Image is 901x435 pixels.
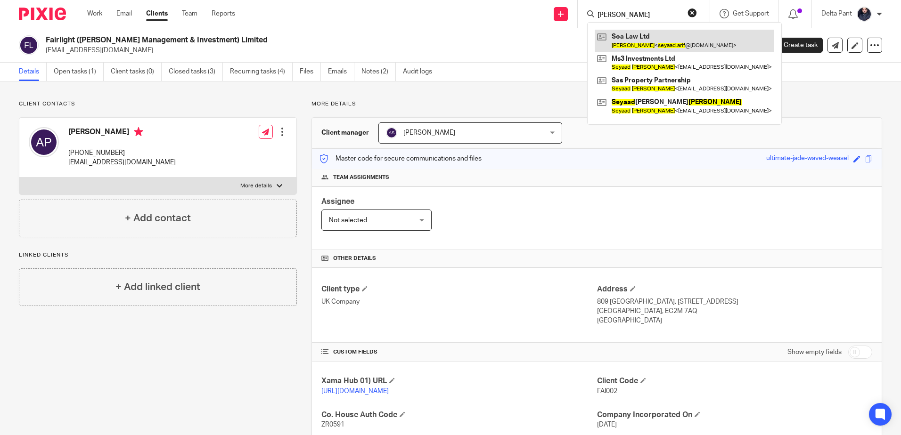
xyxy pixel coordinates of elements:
[19,63,47,81] a: Details
[46,35,612,45] h2: Fairlight ([PERSON_NAME] Management & Investment) Limited
[688,8,697,17] button: Clear
[821,9,852,18] p: Delta Pant
[333,174,389,181] span: Team assignments
[54,63,104,81] a: Open tasks (1)
[240,182,272,190] p: More details
[328,63,354,81] a: Emails
[597,306,872,316] p: [GEOGRAPHIC_DATA], EC2M 7AQ
[597,376,872,386] h4: Client Code
[68,127,176,139] h4: [PERSON_NAME]
[182,9,197,18] a: Team
[19,100,297,108] p: Client contacts
[597,316,872,325] p: [GEOGRAPHIC_DATA]
[321,376,597,386] h4: Xama Hub 01) URL
[597,297,872,306] p: 809 [GEOGRAPHIC_DATA], [STREET_ADDRESS]
[597,410,872,420] h4: Company Incorporated On
[19,35,39,55] img: svg%3E
[321,421,344,428] span: ZR0591
[857,7,872,22] img: dipesh-min.jpg
[19,8,66,20] img: Pixie
[29,127,59,157] img: svg%3E
[87,9,102,18] a: Work
[68,158,176,167] p: [EMAIL_ADDRESS][DOMAIN_NAME]
[321,388,389,395] a: [URL][DOMAIN_NAME]
[361,63,396,81] a: Notes (2)
[329,217,367,224] span: Not selected
[169,63,223,81] a: Closed tasks (3)
[116,9,132,18] a: Email
[321,284,597,294] h4: Client type
[111,63,162,81] a: Client tasks (0)
[321,410,597,420] h4: Co. House Auth Code
[766,153,849,164] div: ultimate-jade-waved-weasel
[19,251,297,259] p: Linked clients
[68,148,176,158] p: [PHONE_NUMBER]
[597,284,872,294] h4: Address
[319,154,482,163] p: Master code for secure communications and files
[733,10,769,17] span: Get Support
[230,63,293,81] a: Recurring tasks (4)
[403,129,455,136] span: [PERSON_NAME]
[46,46,754,55] p: [EMAIL_ADDRESS][DOMAIN_NAME]
[311,100,882,108] p: More details
[321,348,597,356] h4: CUSTOM FIELDS
[146,9,168,18] a: Clients
[787,347,842,357] label: Show empty fields
[597,421,617,428] span: [DATE]
[333,255,376,262] span: Other details
[597,11,681,20] input: Search
[321,198,354,205] span: Assignee
[115,280,200,294] h4: + Add linked client
[300,63,321,81] a: Files
[321,128,369,137] h3: Client manager
[321,297,597,306] p: UK Company
[768,38,823,53] a: Create task
[125,211,191,226] h4: + Add contact
[134,127,143,137] i: Primary
[597,388,617,395] span: FAI002
[386,127,397,138] img: svg%3E
[212,9,235,18] a: Reports
[403,63,439,81] a: Audit logs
